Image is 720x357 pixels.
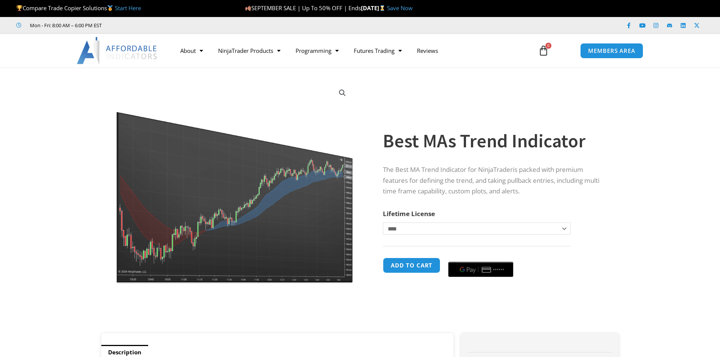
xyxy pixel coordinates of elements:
[387,4,413,12] a: Save Now
[447,257,515,257] iframe: Secure payment input frame
[383,209,435,218] label: Lifetime License
[527,40,560,62] a: 0
[112,22,226,29] iframe: Customer reviews powered by Trustpilot
[173,42,530,59] nav: Menu
[545,43,551,49] span: 0
[493,267,505,272] text: ••••••
[588,48,635,54] span: MEMBERS AREA
[383,258,440,273] button: Add to cart
[336,86,349,100] a: View full-screen image gallery
[77,37,158,64] img: LogoAI | Affordable Indicators – NinjaTrader
[211,42,288,59] a: NinjaTrader Products
[361,4,387,12] strong: [DATE]
[383,165,513,174] span: The Best MA Trend Indicator for NinjaTrader
[17,5,22,11] img: 🏆
[112,80,355,284] img: Best MA
[16,4,141,12] span: Compare Trade Copier Solutions
[28,21,102,30] span: Mon - Fri: 8:00 AM – 6:00 PM EST
[245,4,361,12] span: SEPTEMBER SALE | Up To 50% OFF | Ends
[580,43,643,59] a: MEMBERS AREA
[115,4,141,12] a: Start Here
[346,42,409,59] a: Futures Trading
[448,262,513,277] button: Buy with GPay
[409,42,446,59] a: Reviews
[173,42,211,59] a: About
[379,5,385,11] img: ⌛
[383,165,599,196] span: is packed with premium features for defining the trend, and taking pullback entries, including mu...
[383,238,395,244] a: Clear options
[107,5,113,11] img: 🥇
[245,5,251,11] img: 🍂
[288,42,346,59] a: Programming
[383,128,604,154] h1: Best MAs Trend Indicator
